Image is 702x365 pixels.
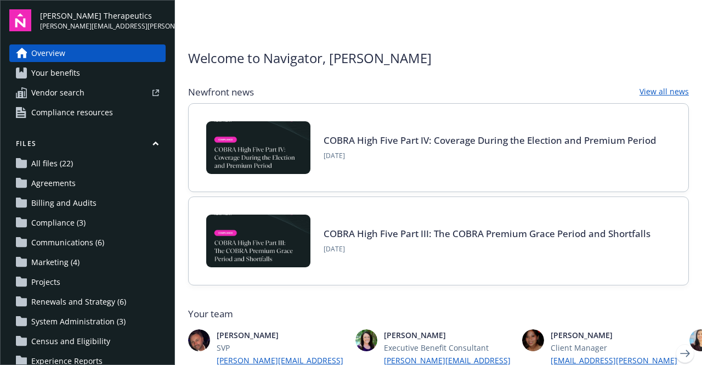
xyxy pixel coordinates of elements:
a: All files (22) [9,155,166,172]
span: Renewals and Strategy (6) [31,293,126,311]
span: [PERSON_NAME][EMAIL_ADDRESS][PERSON_NAME][DOMAIN_NAME] [40,21,166,31]
span: Projects [31,273,60,291]
span: Billing and Audits [31,194,97,212]
span: Compliance (3) [31,214,86,232]
span: [PERSON_NAME] Therapeutics [40,10,166,21]
span: Vendor search [31,84,84,102]
a: Your benefits [9,64,166,82]
img: BLOG-Card Image - Compliance - COBRA High Five Pt 4 - 09-04-25.jpg [206,121,310,174]
a: Next [676,345,694,362]
span: Executive Benefit Consultant [384,342,514,353]
span: Overview [31,44,65,62]
span: System Administration (3) [31,313,126,330]
span: Newfront news [188,86,254,99]
span: SVP [217,342,347,353]
span: Client Manager [551,342,681,353]
a: Communications (6) [9,234,166,251]
a: View all news [639,86,689,99]
span: [PERSON_NAME] [551,329,681,341]
a: Compliance resources [9,104,166,121]
img: photo [188,329,210,351]
a: COBRA High Five Part III: The COBRA Premium Grace Period and Shortfalls [324,227,650,240]
span: Marketing (4) [31,254,80,271]
img: BLOG-Card Image - Compliance - COBRA High Five Pt 3 - 09-03-25.jpg [206,215,310,267]
a: Projects [9,273,166,291]
button: [PERSON_NAME] Therapeutics[PERSON_NAME][EMAIL_ADDRESS][PERSON_NAME][DOMAIN_NAME] [40,9,166,31]
a: Renewals and Strategy (6) [9,293,166,311]
span: [DATE] [324,244,650,254]
a: COBRA High Five Part IV: Coverage During the Election and Premium Period [324,134,656,147]
a: System Administration (3) [9,313,166,330]
span: Your benefits [31,64,80,82]
span: [PERSON_NAME] [217,329,347,341]
span: Your team [188,307,689,321]
a: Census and Eligibility [9,333,166,350]
span: Agreements [31,175,76,192]
a: Compliance (3) [9,214,166,232]
img: photo [522,329,544,351]
button: Files [9,139,166,153]
span: Census and Eligibility [31,333,110,350]
a: Marketing (4) [9,254,166,271]
span: Welcome to Navigator , [PERSON_NAME] [188,48,432,68]
a: Billing and Audits [9,194,166,212]
a: Overview [9,44,166,62]
span: [PERSON_NAME] [384,329,514,341]
a: Agreements [9,175,166,192]
span: Compliance resources [31,104,113,121]
a: Vendor search [9,84,166,102]
img: navigator-logo.svg [9,9,31,31]
span: All files (22) [31,155,73,172]
img: photo [355,329,377,351]
span: [DATE] [324,151,656,161]
span: Communications (6) [31,234,104,251]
